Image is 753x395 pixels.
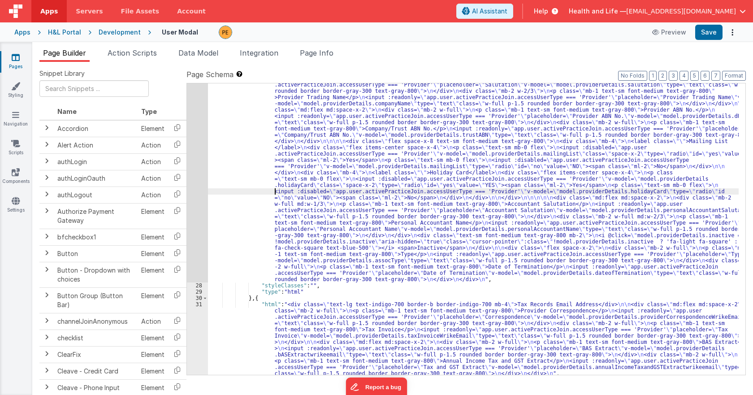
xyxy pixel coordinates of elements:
div: H&L Portal [48,28,81,37]
td: Action [138,153,168,170]
button: Health and Life — [EMAIL_ADDRESS][DOMAIN_NAME] [569,7,746,16]
td: Action [138,170,168,187]
td: Element [138,287,168,313]
span: File Assets [121,7,160,16]
td: Action [138,313,168,330]
button: Save [695,25,723,40]
span: Type [141,108,157,115]
span: Page Builder [43,48,86,57]
span: Help [534,7,548,16]
span: [EMAIL_ADDRESS][DOMAIN_NAME] [626,7,736,16]
td: authLogout [54,187,138,203]
div: 31 [187,301,208,377]
div: 29 [187,289,208,295]
span: Data Model [178,48,218,57]
td: Element [138,245,168,262]
td: Element [138,262,168,287]
td: Action [138,137,168,153]
td: Element [138,346,168,363]
td: Button [54,245,138,262]
div: 27 [187,38,208,282]
button: Format [722,71,746,81]
input: Search Snippets ... [39,80,149,97]
td: Button - Dropdown with choices [54,262,138,287]
td: ClearFix [54,346,138,363]
button: 3 [669,71,678,81]
td: Accordion [54,120,138,137]
div: 28 [187,282,208,289]
span: Name [57,108,77,115]
td: Element [138,229,168,245]
td: Element [138,203,168,229]
td: Alert Action [54,137,138,153]
span: Servers [76,7,103,16]
button: AI Assistant [456,4,513,19]
h4: User Modal [162,29,198,35]
td: authLogin [54,153,138,170]
div: 30 [187,295,208,301]
button: 1 [649,71,657,81]
button: Options [726,26,739,39]
button: Preview [647,25,692,39]
span: Snippet Library [39,69,85,78]
td: Element [138,363,168,379]
td: bfcheckbox1 [54,229,138,245]
td: Action [138,187,168,203]
button: 2 [658,71,667,81]
button: 6 [701,71,710,81]
span: Integration [240,48,278,57]
div: Apps [14,28,30,37]
span: Apps [40,7,58,16]
td: Element [138,120,168,137]
td: Authorize Payment Gateway [54,203,138,229]
span: Page Schema [186,69,234,80]
td: channelJoinAnonymous [54,313,138,330]
img: 9824c9b2ced8ee662419f2f3ea18dbb0 [219,26,232,39]
div: Development [99,28,141,37]
td: checklist [54,330,138,346]
button: 5 [690,71,699,81]
td: Element [138,330,168,346]
td: Cleave - Credit Card [54,363,138,379]
button: 7 [711,71,720,81]
span: Action Scripts [108,48,157,57]
button: No Folds [618,71,647,81]
span: Page Info [300,48,333,57]
td: authLoginOauth [54,170,138,187]
button: 4 [679,71,688,81]
span: Health and Life — [569,7,626,16]
td: Button Group (Button Bar) [54,287,138,313]
span: AI Assistant [472,7,507,16]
